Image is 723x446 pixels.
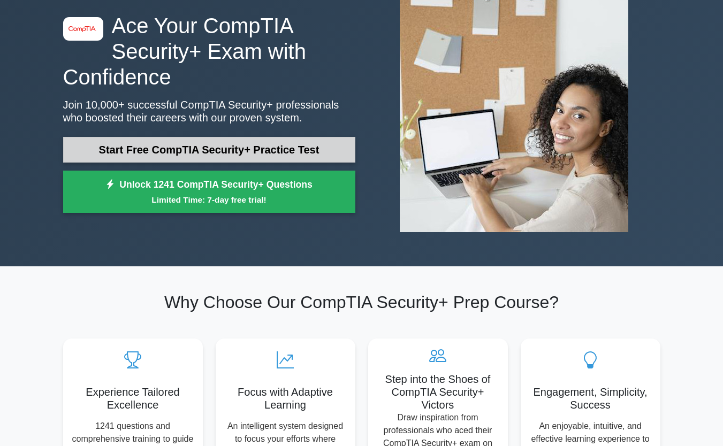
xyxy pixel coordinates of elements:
[63,171,355,213] a: Unlock 1241 CompTIA Security+ QuestionsLimited Time: 7-day free trial!
[63,98,355,124] p: Join 10,000+ successful CompTIA Security+ professionals who boosted their careers with our proven...
[63,292,660,312] h2: Why Choose Our CompTIA Security+ Prep Course?
[377,373,499,411] h5: Step into the Shoes of CompTIA Security+ Victors
[63,13,355,90] h1: Ace Your CompTIA Security+ Exam with Confidence
[77,194,342,206] small: Limited Time: 7-day free trial!
[224,386,347,411] h5: Focus with Adaptive Learning
[72,386,194,411] h5: Experience Tailored Excellence
[529,386,652,411] h5: Engagement, Simplicity, Success
[63,137,355,163] a: Start Free CompTIA Security+ Practice Test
